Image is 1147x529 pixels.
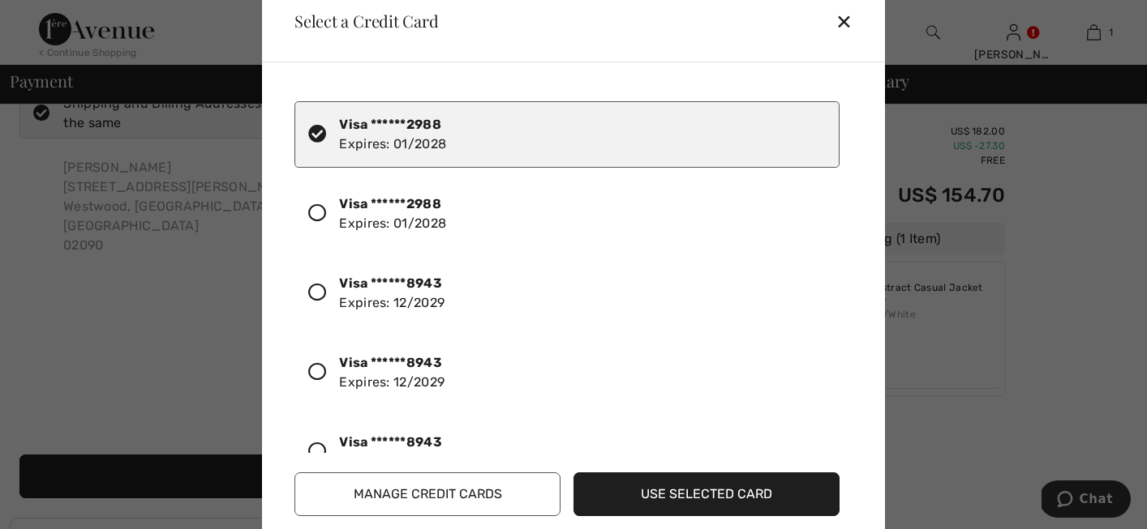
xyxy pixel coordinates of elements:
[38,11,71,26] span: Chat
[339,194,446,233] div: Expires: 01/2028
[339,274,445,313] div: Expires: 12/2029
[836,4,866,38] div: ✕
[281,13,439,29] div: Select a Credit Card
[573,472,840,516] button: Use Selected Card
[294,472,561,516] button: Manage Credit Cards
[339,115,446,154] div: Expires: 01/2028
[339,433,445,471] div: Expires: 12/2029
[339,353,445,392] div: Expires: 12/2029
